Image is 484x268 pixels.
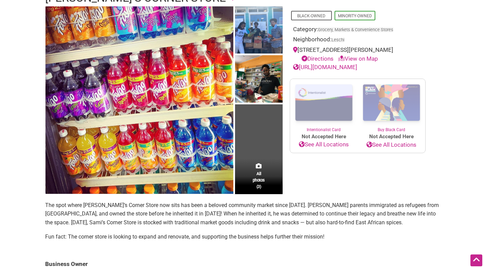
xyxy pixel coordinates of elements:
a: View on Map [338,55,378,62]
div: Neighborhood: [293,35,422,46]
a: [URL][DOMAIN_NAME] [293,64,357,70]
a: Directions [302,55,334,62]
div: Scroll Back to Top [470,254,482,266]
a: Intentionalist Card [290,79,358,133]
a: See All Locations [290,140,358,149]
span: Leschi [331,38,344,42]
div: [STREET_ADDRESS][PERSON_NAME] [293,46,422,63]
span: Not Accepted Here [358,133,425,141]
p: Fun fact: The corner store is looking to expand and renovate, and supporting the business helps f... [45,232,439,241]
a: See All Locations [358,141,425,149]
span: Not Accepted Here [290,133,358,141]
a: Buy Black Card [358,79,425,133]
p: The spot where [PERSON_NAME]’s Corner Store now sits has been a beloved community market since [D... [45,201,439,227]
img: Buy Black Card [358,79,425,127]
a: Grocery, Markets & Convenience Stores [318,27,393,32]
div: Category: [293,25,422,36]
span: All photos (3) [253,170,265,190]
a: Black-Owned [297,14,325,18]
a: Minority-Owned [338,14,372,18]
img: Intentionalist Card [290,79,358,127]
